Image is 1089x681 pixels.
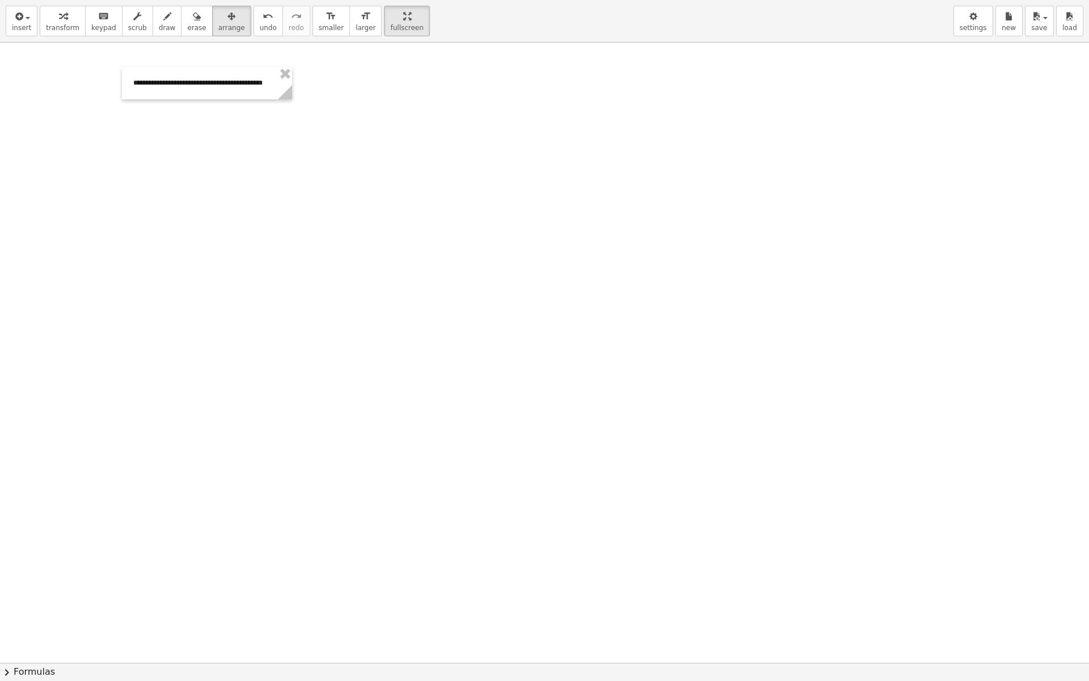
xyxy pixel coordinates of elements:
[995,6,1023,36] button: new
[218,24,245,32] span: arrange
[128,24,147,32] span: scrub
[1002,24,1016,32] span: new
[254,6,283,36] button: undoundo
[282,6,310,36] button: redoredo
[953,6,993,36] button: settings
[319,24,344,32] span: smaller
[91,24,116,32] span: keypad
[1062,24,1077,32] span: load
[289,24,304,32] span: redo
[390,24,423,32] span: fullscreen
[40,6,86,36] button: transform
[384,6,429,36] button: fullscreen
[263,10,273,23] i: undo
[1056,6,1083,36] button: load
[212,6,251,36] button: arrange
[313,6,350,36] button: format_sizesmaller
[153,6,182,36] button: draw
[1025,6,1054,36] button: save
[260,24,277,32] span: undo
[6,6,37,36] button: insert
[291,10,302,23] i: redo
[960,24,987,32] span: settings
[349,6,382,36] button: format_sizelarger
[360,10,371,23] i: format_size
[122,6,153,36] button: scrub
[1031,24,1047,32] span: save
[98,10,109,23] i: keyboard
[356,24,375,32] span: larger
[12,24,31,32] span: insert
[181,6,212,36] button: erase
[85,6,123,36] button: keyboardkeypad
[159,24,176,32] span: draw
[187,24,206,32] span: erase
[326,10,336,23] i: format_size
[46,24,79,32] span: transform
